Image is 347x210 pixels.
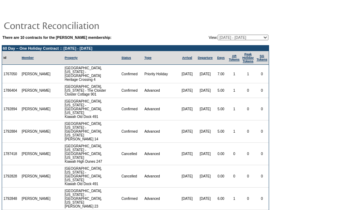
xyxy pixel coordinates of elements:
td: 0 [227,143,241,165]
td: [GEOGRAPHIC_DATA], [US_STATE] - [GEOGRAPHIC_DATA], [US_STATE] Kiawah High Dunes 247 [63,143,120,165]
td: 0 [241,188,255,210]
a: Member [22,56,34,59]
td: [DATE] [196,120,215,143]
td: Id [2,51,20,65]
td: [DATE] [178,83,196,98]
td: [PERSON_NAME] [20,165,52,188]
a: ARTokens [229,54,240,61]
td: [PERSON_NAME] [20,83,52,98]
td: [DATE] [196,98,215,120]
td: 0 [241,165,255,188]
td: 0.00 [215,165,227,188]
td: [PERSON_NAME] [20,143,52,165]
b: There are 10 contracts for the [PERSON_NAME] membership: [2,35,111,40]
td: [GEOGRAPHIC_DATA], [US_STATE] - [GEOGRAPHIC_DATA], [US_STATE] [PERSON_NAME] 14 [63,120,120,143]
td: Advanced [143,143,178,165]
td: [DATE] [178,98,196,120]
td: 1 [227,188,241,210]
td: 5.00 [215,98,227,120]
img: pgTtlContractReconciliation.gif [3,18,143,32]
td: Confirmed [120,65,143,83]
td: 0.00 [215,143,227,165]
td: 7.00 [215,65,227,83]
td: 0 [241,98,255,120]
td: 0 [241,143,255,165]
td: Confirmed [120,98,143,120]
td: View: [174,35,268,40]
a: SGTokens [256,54,267,61]
td: 1792884 [2,120,20,143]
td: Cancelled [120,165,143,188]
td: 5.00 [215,120,227,143]
td: 0 [255,143,269,165]
td: 1792828 [2,165,20,188]
td: [DATE] [196,83,215,98]
td: [DATE] [196,143,215,165]
td: [PERSON_NAME] [20,188,52,210]
td: 1 [241,65,255,83]
a: Departure [198,56,213,59]
td: [DATE] [178,65,196,83]
td: [GEOGRAPHIC_DATA], [US_STATE] - [GEOGRAPHIC_DATA] Heritage Crossing 4 [63,65,120,83]
td: 6.00 [215,188,227,210]
td: 0 [255,65,269,83]
td: 0 [241,83,255,98]
a: Status [122,56,131,59]
td: 0 [255,83,269,98]
a: Days [217,56,225,59]
td: 0 [227,165,241,188]
td: [DATE] [178,188,196,210]
td: 1 [227,120,241,143]
td: [DATE] [196,65,215,83]
td: Advanced [143,188,178,210]
td: 1 [227,98,241,120]
a: Type [144,56,151,59]
td: [DATE] [178,120,196,143]
a: Property [65,56,78,59]
td: [DATE] [196,165,215,188]
td: Advanced [143,83,178,98]
td: 1767050 [2,65,20,83]
td: 1792848 [2,188,20,210]
td: 0 [255,120,269,143]
td: 1 [227,65,241,83]
td: Cancelled [120,143,143,165]
a: Arrival [182,56,192,59]
td: 5.00 [215,83,227,98]
td: 60 Day – One Holiday Contract :: [DATE] - [DATE] [2,45,269,51]
td: Confirmed [120,120,143,143]
td: [GEOGRAPHIC_DATA], [US_STATE] - The Cloister Cloister Cottage 901 [63,83,120,98]
td: 1787418 [2,143,20,165]
td: [PERSON_NAME] [20,98,52,120]
td: Confirmed [120,83,143,98]
td: Advanced [143,120,178,143]
td: Confirmed [120,188,143,210]
td: [GEOGRAPHIC_DATA], [US_STATE] - [GEOGRAPHIC_DATA], [US_STATE] Kiawah Old Dock 491 [63,165,120,188]
td: [DATE] [178,165,196,188]
td: Advanced [143,165,178,188]
td: [PERSON_NAME] [20,120,52,143]
a: Peak HolidayTokens [243,52,254,63]
td: [GEOGRAPHIC_DATA], [US_STATE] - [GEOGRAPHIC_DATA], [US_STATE] Kiawah Old Dock 491 [63,98,120,120]
td: 0 [241,120,255,143]
td: [DATE] [196,188,215,210]
td: 0 [255,165,269,188]
td: 1792894 [2,98,20,120]
td: 0 [255,98,269,120]
td: Priority Holiday [143,65,178,83]
td: 1786404 [2,83,20,98]
td: Advanced [143,98,178,120]
td: 0 [255,188,269,210]
td: [PERSON_NAME] [20,65,52,83]
td: [DATE] [178,143,196,165]
td: 1 [227,83,241,98]
td: [GEOGRAPHIC_DATA], [US_STATE] - [GEOGRAPHIC_DATA], [US_STATE] [PERSON_NAME] 23 [63,188,120,210]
